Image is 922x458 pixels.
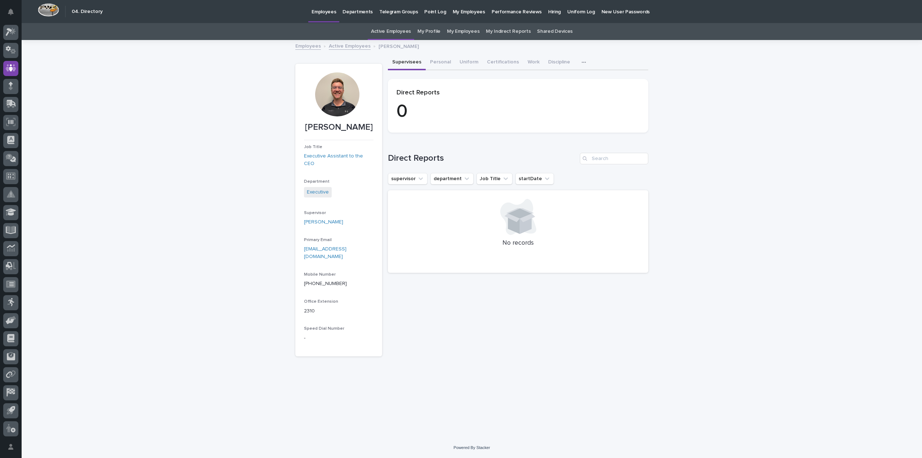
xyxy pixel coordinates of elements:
[304,281,347,286] a: [PHONE_NUMBER]
[523,55,544,70] button: Work
[304,211,326,215] span: Supervisor
[304,307,373,315] p: 2310
[388,153,577,164] h1: Direct Reports
[329,41,371,50] a: Active Employees
[486,23,531,40] a: My Indirect Reports
[307,188,329,196] a: Executive
[3,4,18,19] button: Notifications
[304,326,344,331] span: Speed Dial Number
[580,153,648,164] input: Search
[483,55,523,70] button: Certifications
[476,173,513,184] button: Job Title
[304,246,346,259] a: [EMAIL_ADDRESS][DOMAIN_NAME]
[72,9,103,15] h2: 04. Directory
[388,55,426,70] button: Supervisees
[304,122,373,133] p: [PERSON_NAME]
[430,173,474,184] button: department
[537,23,573,40] a: Shared Devices
[304,238,332,242] span: Primary Email
[515,173,554,184] button: startDate
[295,41,321,50] a: Employees
[9,9,18,20] div: Notifications
[379,42,419,50] p: [PERSON_NAME]
[397,89,640,97] p: Direct Reports
[417,23,440,40] a: My Profile
[304,272,336,277] span: Mobile Number
[397,101,640,123] p: 0
[447,23,479,40] a: My Employees
[371,23,411,40] a: Active Employees
[397,239,640,247] p: No records
[455,55,483,70] button: Uniform
[304,218,343,226] a: [PERSON_NAME]
[304,145,322,149] span: Job Title
[426,55,455,70] button: Personal
[304,299,338,304] span: Office Extension
[304,152,373,168] a: Executive Assistant to the CEO
[544,55,574,70] button: Discipline
[304,179,330,184] span: Department
[38,3,59,17] img: Workspace Logo
[304,334,373,342] p: -
[388,173,428,184] button: supervisor
[453,445,490,450] a: Powered By Stacker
